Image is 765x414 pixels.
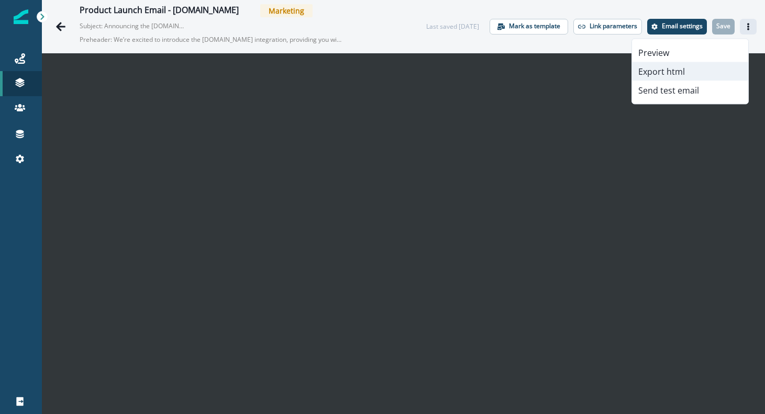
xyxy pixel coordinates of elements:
p: Link parameters [590,22,637,30]
button: Save [712,19,735,34]
p: Subject: Announcing the [DOMAIN_NAME] integration in Clay: Capture social signals and influencer ... [80,17,184,31]
span: Marketing [260,4,313,17]
button: Go back [50,16,71,37]
p: Mark as template [509,22,560,30]
div: Product Launch Email - [DOMAIN_NAME] [80,5,239,17]
img: Inflection [14,9,28,24]
p: Preheader: We’re excited to introduce the [DOMAIN_NAME] integration, providing you with real time... [80,31,341,49]
button: Link parameters [573,19,642,34]
button: Settings [647,19,707,34]
div: Last saved [DATE] [426,22,479,31]
button: Mark as template [490,19,568,34]
button: Preview [632,43,748,62]
p: Save [716,22,730,30]
button: Send test email [632,81,748,100]
p: Email settings [662,22,703,30]
button: Actions [740,19,757,34]
button: Export html [632,62,748,81]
